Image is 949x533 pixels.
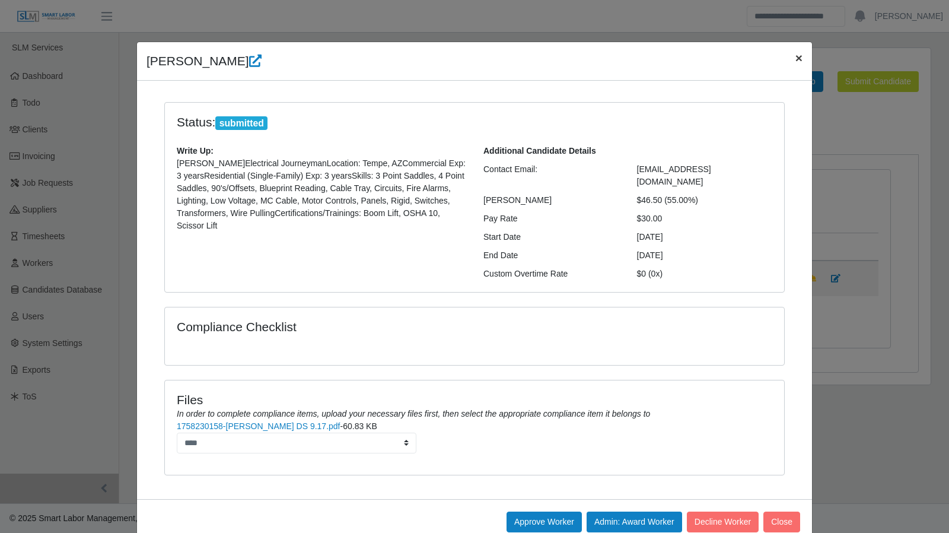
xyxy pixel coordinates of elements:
[147,52,262,71] h4: [PERSON_NAME]
[628,212,782,225] div: $30.00
[474,194,628,207] div: [PERSON_NAME]
[628,231,782,243] div: [DATE]
[637,164,711,186] span: [EMAIL_ADDRESS][DOMAIN_NAME]
[474,163,628,188] div: Contact Email:
[177,421,340,431] a: 1758230158-[PERSON_NAME] DS 9.17.pdf
[343,421,377,431] span: 60.83 KB
[177,420,772,453] li: -
[177,146,214,156] b: Write Up:
[474,212,628,225] div: Pay Rate
[474,268,628,280] div: Custom Overtime Rate
[177,409,650,418] i: In order to complete compliance items, upload your necessary files first, then select the appropr...
[628,194,782,207] div: $46.50 (55.00%)
[795,51,802,65] span: ×
[786,42,812,74] button: Close
[177,157,466,232] p: [PERSON_NAME]Electrical JourneymanLocation: Tempe, AZCommercial Exp: 3 yearsResidential (Single-F...
[474,249,628,262] div: End Date
[637,269,663,278] span: $0 (0x)
[177,392,772,407] h4: Files
[177,115,619,131] h4: Status:
[177,319,568,334] h4: Compliance Checklist
[483,146,596,156] b: Additional Candidate Details
[637,250,663,260] span: [DATE]
[215,116,267,131] span: submitted
[474,231,628,243] div: Start Date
